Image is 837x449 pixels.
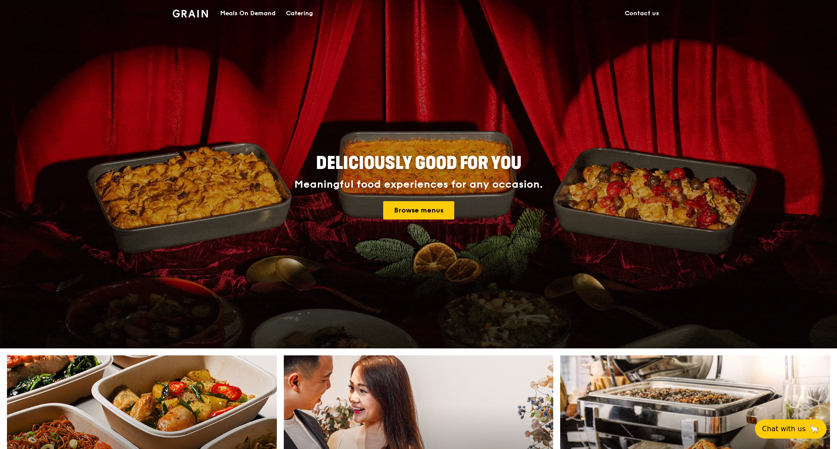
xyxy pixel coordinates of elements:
a: Catering [281,0,318,27]
div: Meals On Demand [220,0,276,27]
span: 🦙 [809,424,820,434]
a: Browse menus [383,201,454,219]
span: Chat with us [762,424,806,434]
div: Catering [286,0,313,27]
button: Chat with us🦙 [755,419,827,439]
div: Meaningful food experiences for any occasion. [262,179,575,191]
a: Contact us [619,0,664,27]
span: Deliciously good for you [316,153,521,174]
img: Grain [173,10,208,17]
